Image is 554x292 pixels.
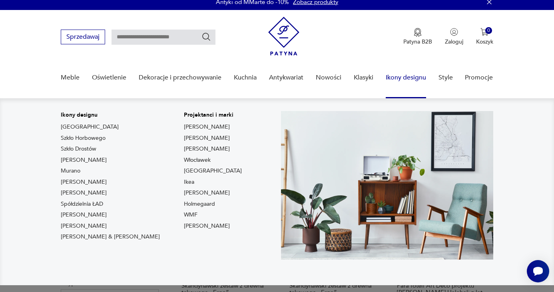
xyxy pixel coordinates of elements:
[485,27,492,34] div: 0
[184,211,197,219] a: WMF
[184,200,215,208] a: Holmegaard
[476,38,493,46] p: Koszyk
[403,28,432,46] a: Ikona medaluPatyna B2B
[184,123,230,131] a: [PERSON_NAME]
[445,28,463,46] button: Zaloguj
[450,28,458,36] img: Ikonka użytkownika
[268,17,299,56] img: Patyna - sklep z meblami i dekoracjami vintage
[61,233,160,241] a: [PERSON_NAME] & [PERSON_NAME]
[61,167,80,175] a: Murano
[354,62,373,93] a: Klasyki
[184,178,194,186] a: Ikea
[61,134,106,142] a: Szkło Horbowego
[234,62,257,93] a: Kuchnia
[61,111,160,119] p: Ikony designu
[61,156,107,164] a: [PERSON_NAME]
[92,62,126,93] a: Oświetlenie
[386,62,426,93] a: Ikony designu
[61,35,105,40] a: Sprzedawaj
[476,28,493,46] button: 0Koszyk
[201,32,211,42] button: Szukaj
[61,62,80,93] a: Meble
[269,62,303,93] a: Antykwariat
[61,145,96,153] a: Szkło Drostów
[403,28,432,46] button: Patyna B2B
[61,178,107,186] a: [PERSON_NAME]
[61,123,119,131] a: [GEOGRAPHIC_DATA]
[184,145,230,153] a: [PERSON_NAME]
[184,222,230,230] a: [PERSON_NAME]
[281,111,493,260] img: Meble
[414,28,422,37] img: Ikona medalu
[184,156,211,164] a: Włocławek
[61,30,105,44] button: Sprzedawaj
[403,38,432,46] p: Patyna B2B
[438,62,453,93] a: Style
[61,222,107,230] a: [PERSON_NAME]
[61,189,107,197] a: [PERSON_NAME]
[445,38,463,46] p: Zaloguj
[465,62,493,93] a: Promocje
[480,28,488,36] img: Ikona koszyka
[61,200,103,208] a: Spółdzielnia ŁAD
[184,189,230,197] a: [PERSON_NAME]
[61,211,107,219] a: [PERSON_NAME]
[184,134,230,142] a: [PERSON_NAME]
[184,167,242,175] a: [GEOGRAPHIC_DATA]
[184,111,242,119] p: Projektanci i marki
[316,62,341,93] a: Nowości
[527,260,549,282] iframe: Smartsupp widget button
[139,62,221,93] a: Dekoracje i przechowywanie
